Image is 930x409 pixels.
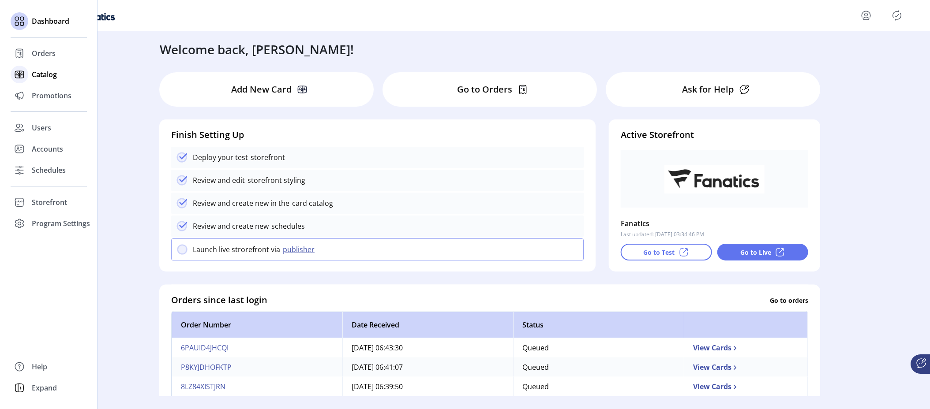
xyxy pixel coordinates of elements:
p: Review and create new [193,221,269,231]
td: View Cards [684,377,808,396]
span: Storefront [32,197,67,208]
th: Order Number [172,312,342,338]
p: Ask for Help [682,83,734,96]
td: [DATE] 06:41:07 [342,357,513,377]
span: Help [32,361,47,372]
td: View Cards [684,357,808,377]
span: Accounts [32,144,63,154]
p: Add New Card [231,83,292,96]
th: Date Received [342,312,513,338]
p: Review and create new in the [193,198,289,208]
td: [DATE] 06:43:30 [342,338,513,357]
span: Expand [32,383,57,393]
td: 8LZ84XISTJRN [172,377,342,396]
p: Launch live strorefront via [193,244,280,255]
button: publisher [280,244,320,255]
p: Fanatics [621,216,650,231]
p: Deploy your test [193,152,248,163]
td: [DATE] 06:39:50 [342,377,513,396]
p: Go to Test [643,248,675,257]
p: Go to Orders [457,83,512,96]
td: P8KYJDHOFKTP [172,357,342,377]
td: Queued [513,338,684,357]
span: Promotions [32,90,71,101]
p: storefront [248,152,285,163]
span: Users [32,123,51,133]
button: menu [859,8,873,22]
p: Go to Live [740,248,771,257]
p: Last updated: [DATE] 03:34:46 PM [621,231,704,238]
button: Publisher Panel [890,8,904,22]
h3: Welcome back, [PERSON_NAME]! [160,40,354,59]
td: Queued [513,357,684,377]
span: Schedules [32,165,66,175]
h4: Orders since last login [171,294,267,307]
td: View Cards [684,338,808,357]
span: Orders [32,48,56,59]
span: Program Settings [32,218,90,229]
p: Review and edit [193,175,245,186]
h4: Finish Setting Up [171,128,584,141]
span: Dashboard [32,16,69,26]
p: storefront styling [245,175,305,186]
td: Queued [513,377,684,396]
span: Catalog [32,69,57,80]
p: schedules [269,221,305,231]
h4: Active Storefront [621,128,808,141]
p: card catalog [289,198,333,208]
p: Go to orders [770,295,808,305]
th: Status [513,312,684,338]
td: 6PAUID4JHCQI [172,338,342,357]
